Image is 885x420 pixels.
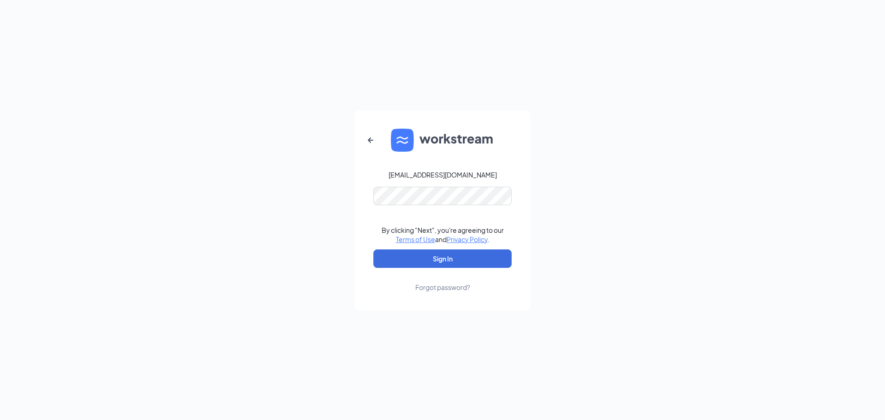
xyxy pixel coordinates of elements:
[389,170,497,179] div: [EMAIL_ADDRESS][DOMAIN_NAME]
[365,135,376,146] svg: ArrowLeftNew
[382,225,504,244] div: By clicking "Next", you're agreeing to our and .
[373,249,512,268] button: Sign In
[396,235,435,243] a: Terms of Use
[415,268,470,292] a: Forgot password?
[415,283,470,292] div: Forgot password?
[391,129,494,152] img: WS logo and Workstream text
[447,235,488,243] a: Privacy Policy
[360,129,382,151] button: ArrowLeftNew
